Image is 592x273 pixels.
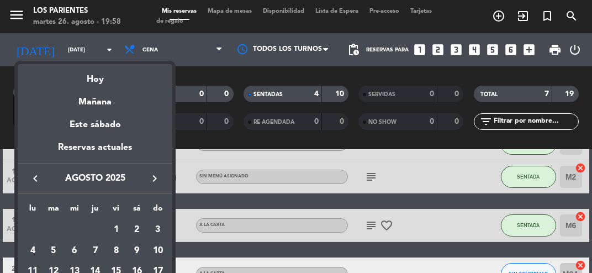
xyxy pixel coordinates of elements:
[145,171,165,186] button: keyboard_arrow_right
[148,172,161,185] i: keyboard_arrow_right
[64,202,85,219] th: miércoles
[107,221,125,239] div: 1
[64,240,85,261] td: 6 de agosto de 2025
[126,202,147,219] th: sábado
[43,202,64,219] th: martes
[22,219,105,240] td: AGO.
[18,87,172,109] div: Mañana
[105,240,126,261] td: 8 de agosto de 2025
[43,240,64,261] td: 5 de agosto de 2025
[18,64,172,87] div: Hoy
[128,242,146,260] div: 9
[29,172,42,185] i: keyboard_arrow_left
[147,219,168,240] td: 3 de agosto de 2025
[149,221,167,239] div: 3
[105,202,126,219] th: viernes
[65,242,84,260] div: 6
[44,242,63,260] div: 5
[85,202,106,219] th: jueves
[22,240,43,261] td: 4 de agosto de 2025
[22,202,43,219] th: lunes
[126,219,147,240] td: 2 de agosto de 2025
[25,171,45,186] button: keyboard_arrow_left
[45,171,145,186] span: agosto 2025
[18,109,172,140] div: Este sábado
[23,242,42,260] div: 4
[147,202,168,219] th: domingo
[18,140,172,163] div: Reservas actuales
[128,221,146,239] div: 2
[105,219,126,240] td: 1 de agosto de 2025
[107,242,125,260] div: 8
[86,242,104,260] div: 7
[147,240,168,261] td: 10 de agosto de 2025
[149,242,167,260] div: 10
[126,240,147,261] td: 9 de agosto de 2025
[85,240,106,261] td: 7 de agosto de 2025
